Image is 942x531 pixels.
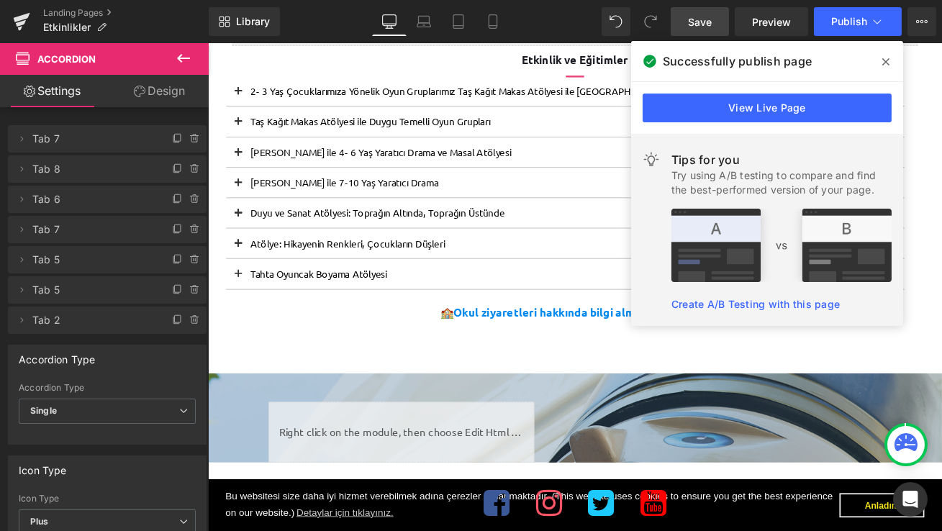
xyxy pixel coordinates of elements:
[50,86,797,100] p: Taş Kağıt Makas Atölyesi ile Duygu Temelli Oyun Grupları
[50,195,797,209] p: Duyu ve Sanat Atölyesi: Toprağın Altında, Toprağın Üstünde
[441,7,476,36] a: Tablet
[372,12,499,28] font: Etkinlik ve Eğitimler
[32,246,153,273] span: Tab 5
[19,383,196,393] div: Accordion Type
[47,308,838,332] h4: 🏫
[50,231,797,245] p: Atölye: Hikayenin Renkleri, Çocukların Düşleri
[407,7,441,36] a: Laptop
[37,53,96,65] span: Accordion
[43,22,91,33] span: Etkinlikler
[19,345,96,366] div: Accordion Type
[32,155,153,183] span: Tab 8
[236,15,270,28] span: Library
[671,168,892,197] div: Try using A/B testing to compare and find the best-performed version of your page.
[32,186,153,213] span: Tab 6
[476,7,510,36] a: Mobile
[907,7,936,36] button: More
[814,7,902,36] button: Publish
[636,7,665,36] button: Redo
[30,405,57,416] b: Single
[209,7,280,36] a: New Library
[643,151,660,168] img: light.svg
[19,494,196,504] div: Icon Type
[43,7,209,19] a: Landing Pages
[32,125,153,153] span: Tab 7
[735,7,808,36] a: Preview
[671,151,892,168] div: Tips for you
[643,94,892,122] a: View Live Page
[32,216,153,243] span: Tab 7
[602,7,630,36] button: Undo
[372,7,407,36] a: Desktop
[671,298,840,310] a: Create A/B Testing with this page
[688,14,712,29] span: Save
[32,276,153,304] span: Tab 5
[50,50,797,64] p: 2- 3 Yaş Çocuklarımıza Yönelik Oyun Gruplarımız Taş Kağıt Makas Atölyesi ile [GEOGRAPHIC_DATA]!
[671,209,892,282] img: tip.png
[32,307,153,334] span: Tab 2
[50,267,797,281] p: Tahta Oyuncak Boyama Atölyesi
[50,158,273,173] font: [PERSON_NAME] ile 7-10 Yaş Yaratıcı Drama
[663,53,812,70] span: Successfully publish page
[50,122,360,137] font: [PERSON_NAME] ile 4- 6 Yaş Yaratıcı Drama ve Masal Atölyesi
[19,456,67,476] div: Icon Type
[752,14,791,29] span: Preview
[30,516,49,527] b: Plus
[893,482,928,517] div: Open Intercom Messenger
[831,16,867,27] span: Publish
[291,311,610,327] a: Okul ziyaretleri hakkında bilgi almak için tıklayınız.
[107,75,212,107] a: Design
